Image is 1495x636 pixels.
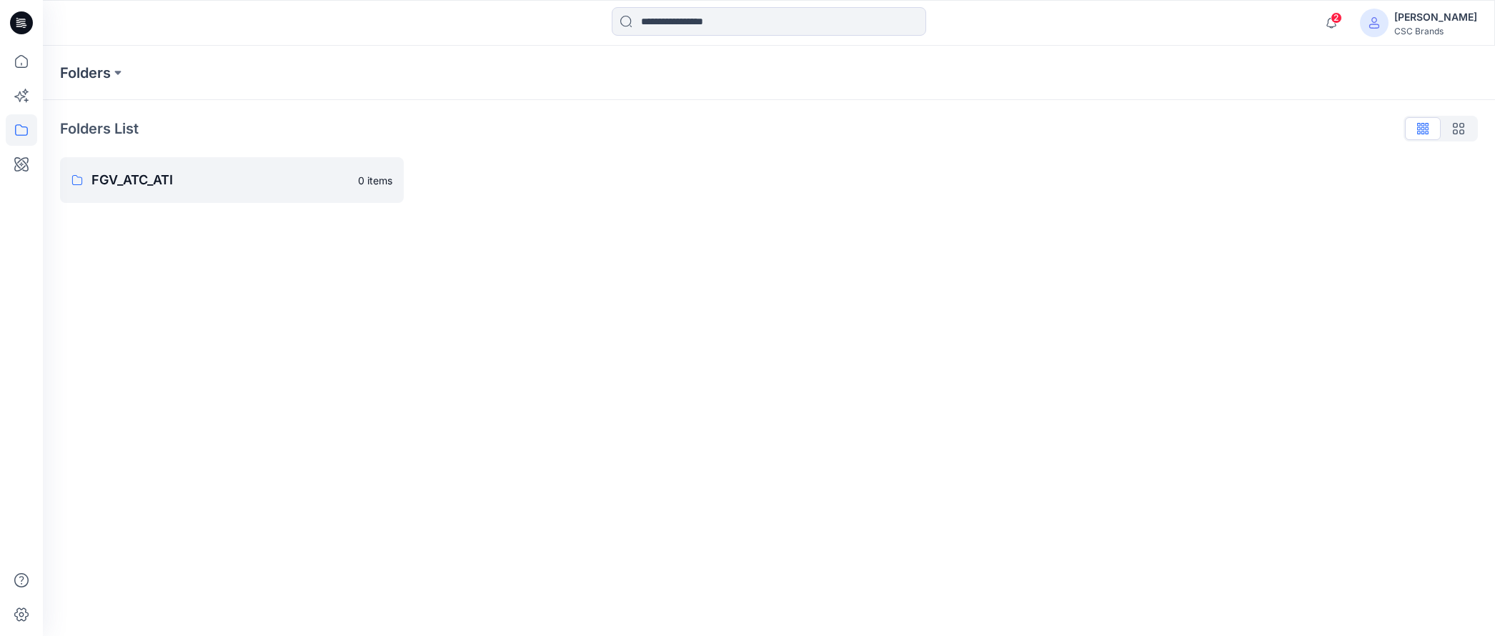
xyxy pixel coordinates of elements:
[91,170,349,190] p: FGV_ATC_ATI
[358,173,392,188] p: 0 items
[1331,12,1342,24] span: 2
[1369,17,1380,29] svg: avatar
[1394,26,1477,36] div: CSC Brands
[1394,9,1477,26] div: [PERSON_NAME]
[60,157,404,203] a: FGV_ATC_ATI0 items
[60,63,111,83] a: Folders
[60,118,139,139] p: Folders List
